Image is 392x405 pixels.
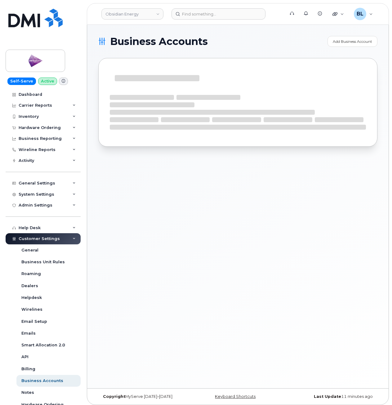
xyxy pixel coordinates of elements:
a: Add Business Account [327,36,377,47]
div: 11 minutes ago [284,394,377,399]
strong: Last Update [314,394,341,399]
div: MyServe [DATE]–[DATE] [98,394,191,399]
strong: Copyright [103,394,125,399]
a: Keyboard Shortcuts [215,394,256,399]
span: Business Accounts [110,37,208,46]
